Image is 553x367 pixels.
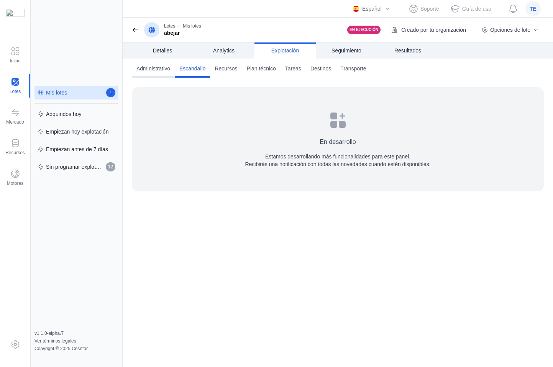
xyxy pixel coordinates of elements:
[6,119,24,125] div: Mercado
[310,65,331,72] span: Destinos
[193,42,254,59] a: Analytics
[265,153,410,160] div: Estamos desarrollando más funcionalidades para este panel.
[132,42,193,59] a: Detalles
[210,59,242,78] a: Recursos
[405,2,443,15] button: Soporte
[46,110,82,118] div: Adquiridos hoy
[331,47,361,54] span: Seguimiento
[46,89,67,96] div: Mis lotes
[34,86,118,99] a: Mis lotes1
[530,5,537,13] span: te
[34,160,118,174] a: Sin programar explotación12
[132,59,175,78] a: Administrativo
[106,88,115,97] span: 1
[10,58,20,64] div: Inicio
[46,128,108,135] div: Empiezan hoy explotación
[213,47,235,54] span: Analytics
[7,180,23,186] div: Motores
[5,150,25,156] div: Recursos
[175,59,210,78] a: Escandallo
[320,137,356,147] div: En desarrollo
[46,145,108,153] div: Empiezan antes de 7 días
[34,346,118,352] div: Copyright © 2025 Cesefor
[420,5,439,13] div: Soporte
[350,27,378,33] div: En ejecución
[215,65,237,72] span: Recursos
[391,24,473,36] div: Creado por tu organización
[377,42,438,59] a: Resultados
[34,107,118,121] a: Adquiridos hoy
[34,125,118,139] a: Empiezan hoy explotación
[281,59,306,78] a: Tareas
[106,162,115,171] span: 12
[271,47,299,54] span: Explotación
[340,65,366,72] span: Transporte
[153,47,172,54] span: Detalles
[242,59,281,78] a: Plan técnico
[447,2,495,15] button: Guía de uso
[254,42,316,59] a: Explotación
[462,5,491,13] div: Guía de uso
[179,65,206,72] span: Escandallo
[183,23,201,29] div: Mis lotes
[394,47,421,54] span: Resultados
[245,160,430,168] div: Recibirás una notificación con todas las novedades cuando estén disponibles.
[336,59,371,78] a: Transporte
[34,142,118,156] a: Empiezan antes de 7 días
[46,163,103,171] div: Sin programar explotación
[490,26,530,34] div: Opciones de lote
[164,29,201,37] div: abejar
[285,65,301,72] span: Tareas
[136,65,170,72] span: Administrativo
[350,2,393,16] div: Español
[306,59,336,78] a: Destinos
[6,9,25,28] img: logoRight.svg
[34,330,118,336] div: v1.1.0-alpha.7
[316,42,377,59] a: Seguimiento
[164,23,175,29] div: Lotes
[34,338,76,344] a: Ver términos legales
[247,65,276,72] span: Plan técnico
